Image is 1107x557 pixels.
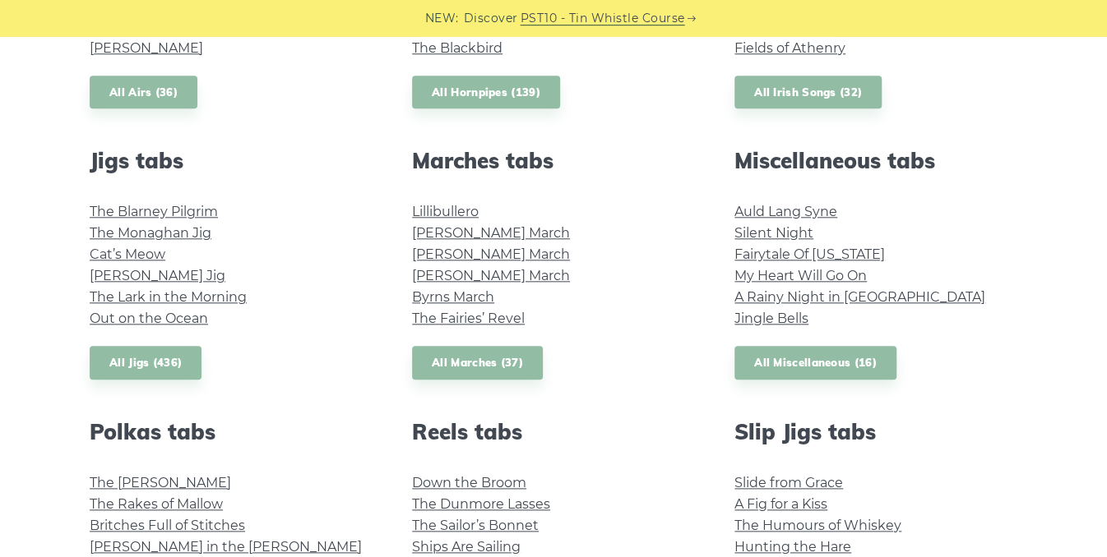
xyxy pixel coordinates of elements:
[734,225,813,241] a: Silent Night
[412,76,560,109] a: All Hornpipes (139)
[734,346,896,380] a: All Miscellaneous (16)
[412,346,543,380] a: All Marches (37)
[90,204,218,219] a: The Blarney Pilgrim
[412,539,521,555] a: Ships Are Sailing
[412,518,539,533] a: The Sailor’s Bonnet
[412,475,526,490] a: Down the Broom
[90,311,208,326] a: Out on the Ocean
[734,419,1017,444] h2: Slip Jigs tabs
[90,518,245,533] a: Britches Full of Stitches
[734,76,882,109] a: All Irish Songs (32)
[412,268,570,283] a: [PERSON_NAME] March
[412,148,695,173] h2: Marches tabs
[734,518,901,533] a: The Humours of Whiskey
[734,539,851,555] a: Hunting the Hare
[734,475,843,490] a: Slide from Grace
[90,268,225,283] a: [PERSON_NAME] Jig
[90,225,211,241] a: The Monaghan Jig
[412,311,525,326] a: The Fairies’ Revel
[90,496,223,512] a: The Rakes of Mallow
[464,9,518,28] span: Discover
[734,246,885,262] a: Fairytale Of [US_STATE]
[734,311,808,326] a: Jingle Bells
[90,289,247,305] a: The Lark in the Morning
[90,346,201,380] a: All Jigs (436)
[412,225,570,241] a: [PERSON_NAME] March
[425,9,459,28] span: NEW:
[412,204,479,219] a: Lillibullero
[90,246,165,262] a: Cat’s Meow
[734,148,1017,173] h2: Miscellaneous tabs
[734,204,837,219] a: Auld Lang Syne
[412,496,550,512] a: The Dunmore Lasses
[90,148,373,173] h2: Jigs tabs
[412,40,503,56] a: The Blackbird
[90,419,373,444] h2: Polkas tabs
[412,289,494,305] a: Byrns March
[734,496,827,512] a: A Fig for a Kiss
[734,40,845,56] a: Fields of Athenry
[521,9,685,28] a: PST10 - Tin Whistle Course
[412,419,695,444] h2: Reels tabs
[90,475,231,490] a: The [PERSON_NAME]
[90,76,197,109] a: All Airs (36)
[90,539,362,555] a: [PERSON_NAME] in the [PERSON_NAME]
[734,289,985,305] a: A Rainy Night in [GEOGRAPHIC_DATA]
[412,246,570,262] a: [PERSON_NAME] March
[734,268,867,283] a: My Heart Will Go On
[90,40,203,56] a: [PERSON_NAME]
